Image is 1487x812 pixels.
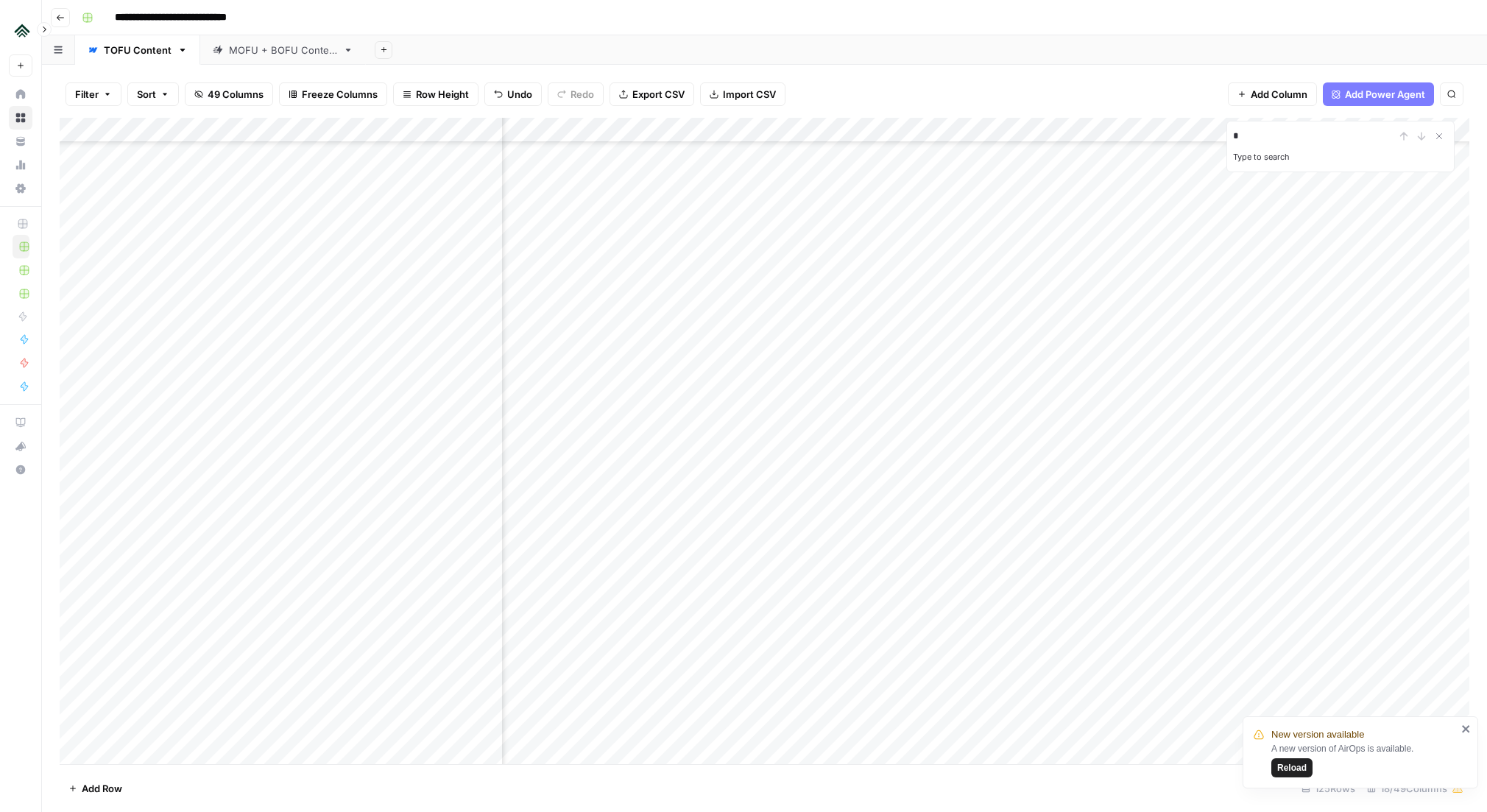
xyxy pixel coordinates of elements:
div: TOFU Content [104,43,172,57]
span: Export CSV [632,87,685,102]
span: Add Row [82,781,122,796]
a: TOFU Content [75,35,200,65]
span: Add Power Agent [1345,87,1425,102]
span: Sort [137,87,156,102]
a: Usage [9,153,32,177]
button: Undo [484,82,542,106]
label: Type to search [1233,152,1290,162]
button: Row Height [393,82,478,106]
span: Row Height [416,87,469,102]
img: Uplisting Logo [9,17,35,43]
div: 125 Rows [1296,777,1361,800]
button: Export CSV [610,82,694,106]
a: AirOps Academy [9,411,32,434]
a: Home [9,82,32,106]
button: Sort [127,82,179,106]
span: Reload [1277,761,1307,774]
span: Freeze Columns [302,87,378,102]
button: Add Column [1228,82,1317,106]
span: New version available [1271,727,1364,742]
button: Add Row [60,777,131,800]
a: MOFU + BOFU Content [200,35,366,65]
span: Redo [571,87,594,102]
button: 49 Columns [185,82,273,106]
a: Settings [9,177,32,200]
a: Browse [9,106,32,130]
span: Import CSV [723,87,776,102]
a: Your Data [9,130,32,153]
button: Help + Support [9,458,32,481]
div: MOFU + BOFU Content [229,43,337,57]
span: Filter [75,87,99,102]
div: A new version of AirOps is available. [1271,742,1457,777]
button: Redo [548,82,604,106]
span: 49 Columns [208,87,264,102]
button: Workspace: Uplisting [9,12,32,49]
div: 18/49 Columns [1361,777,1469,800]
button: Close Search [1430,127,1448,145]
span: Undo [507,87,532,102]
button: Filter [66,82,121,106]
button: What's new? [9,434,32,458]
div: What's new? [10,435,32,457]
button: close [1461,723,1472,735]
button: Reload [1271,758,1313,777]
span: Add Column [1251,87,1307,102]
button: Add Power Agent [1323,82,1434,106]
button: Import CSV [700,82,785,106]
button: Freeze Columns [279,82,387,106]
